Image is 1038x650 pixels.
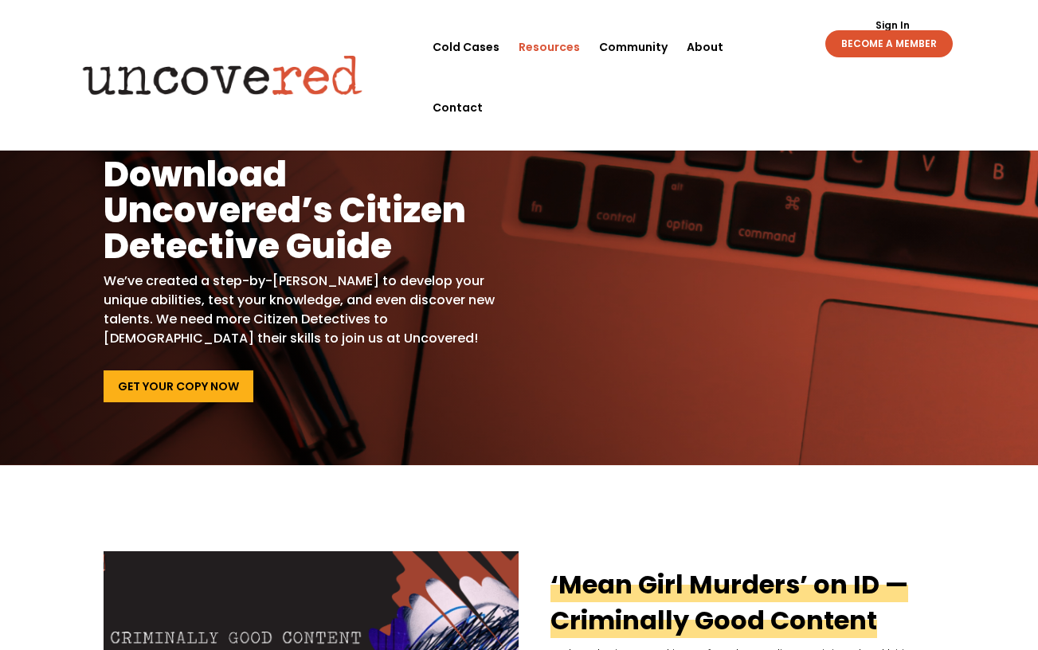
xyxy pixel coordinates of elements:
[433,77,483,138] a: Contact
[825,30,953,57] a: BECOME A MEMBER
[104,156,496,272] h1: Download Uncovered’s Citizen Detective Guide
[687,17,723,77] a: About
[867,21,919,30] a: Sign In
[519,17,580,77] a: Resources
[550,566,908,638] a: ‘Mean Girl Murders’ on ID — Criminally Good Content
[104,272,496,348] p: We’ve created a step-by-[PERSON_NAME] to develop your unique abilities, test your knowledge, and ...
[104,370,253,402] a: Get Your Copy Now
[599,17,668,77] a: Community
[433,17,499,77] a: Cold Cases
[69,44,376,106] img: Uncovered logo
